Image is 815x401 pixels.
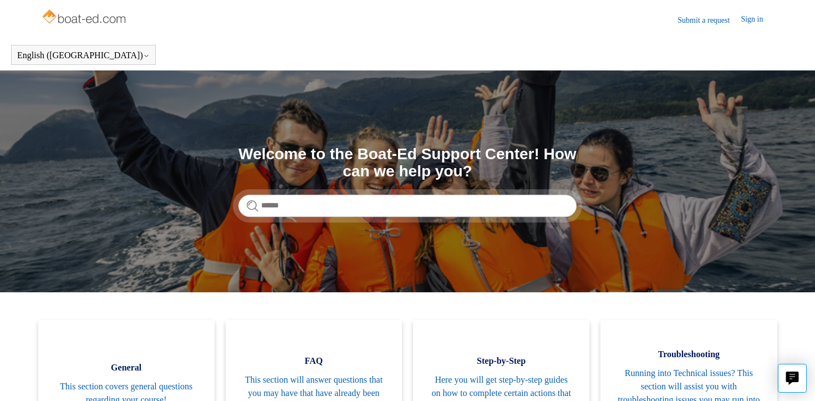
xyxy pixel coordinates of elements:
a: Submit a request [678,14,741,26]
a: Sign in [741,13,774,27]
span: Troubleshooting [617,348,760,361]
span: Step-by-Step [430,354,573,368]
button: Live chat [778,364,807,393]
span: General [55,361,198,374]
h1: Welcome to the Boat-Ed Support Center! How can we help you? [238,146,577,180]
span: FAQ [242,354,385,368]
input: Search [238,195,577,217]
button: English ([GEOGRAPHIC_DATA]) [17,50,150,60]
img: Boat-Ed Help Center home page [41,7,129,29]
